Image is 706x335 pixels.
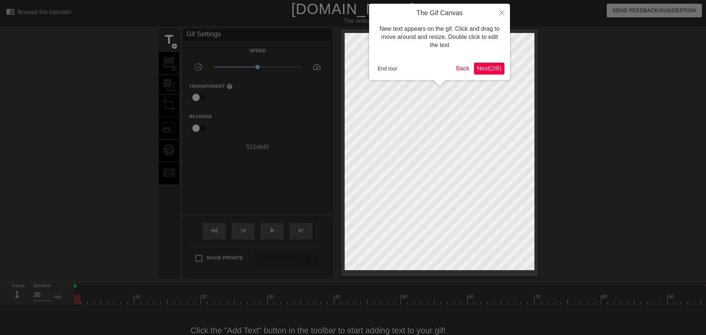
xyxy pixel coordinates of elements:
[375,9,504,17] h4: The Gif Canvas
[494,4,510,21] button: Close
[375,17,504,57] div: New text appears on the gif. Click and drag to move around and resize. Double click to edit the text
[474,63,504,74] button: Next
[477,65,501,72] span: Next ( 2 / 6 )
[375,63,400,74] button: End tour
[453,63,473,74] button: Back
